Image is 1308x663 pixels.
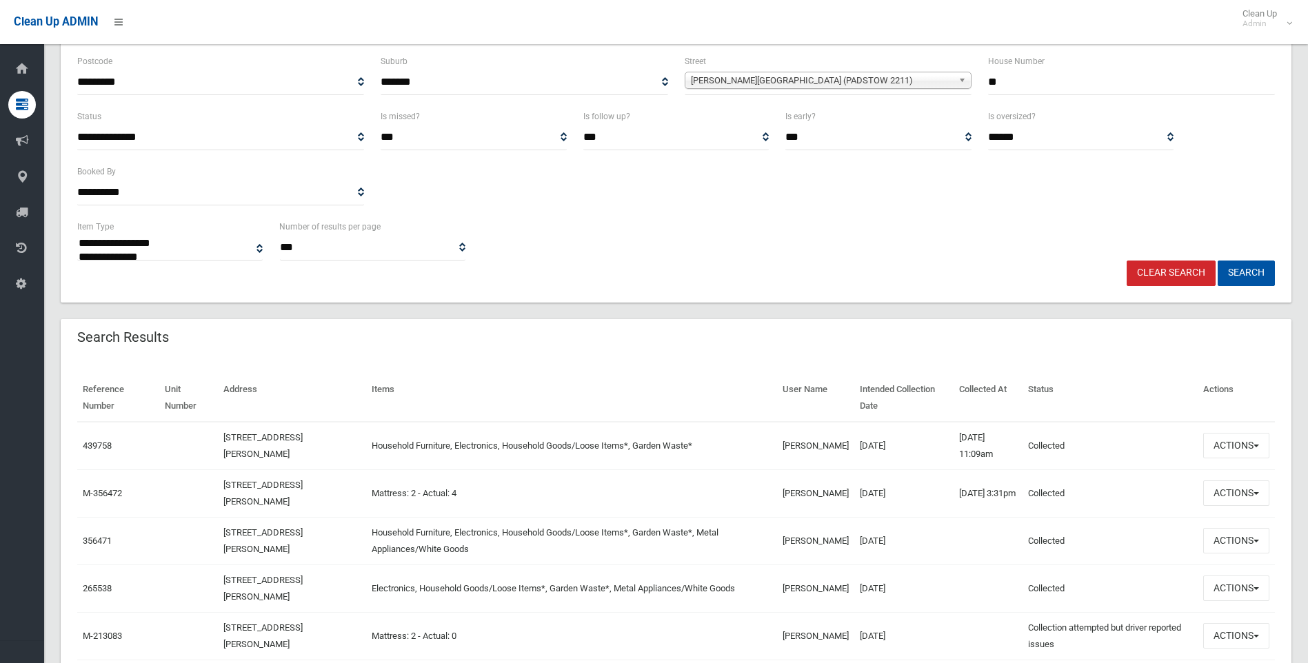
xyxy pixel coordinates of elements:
label: Is missed? [381,109,420,124]
th: Actions [1198,374,1275,422]
td: Collected [1023,422,1198,470]
th: Address [218,374,366,422]
label: Status [77,109,101,124]
td: [DATE] [854,517,954,564]
a: [STREET_ADDRESS][PERSON_NAME] [223,622,303,649]
td: Mattress: 2 - Actual: 4 [366,469,777,517]
td: Collected [1023,517,1198,564]
label: Is early? [785,109,816,124]
td: [PERSON_NAME] [777,612,854,660]
button: Actions [1203,528,1269,553]
label: House Number [988,54,1045,69]
td: Collected [1023,469,1198,517]
td: [DATE] [854,469,954,517]
td: [PERSON_NAME] [777,422,854,470]
label: Is oversized? [988,109,1036,124]
td: [DATE] [854,422,954,470]
th: Reference Number [77,374,159,422]
button: Actions [1203,433,1269,458]
th: Unit Number [159,374,218,422]
label: Number of results per page [279,219,381,234]
td: [PERSON_NAME] [777,469,854,517]
button: Actions [1203,575,1269,601]
a: 265538 [83,583,112,593]
td: [PERSON_NAME] [777,564,854,612]
td: [PERSON_NAME] [777,517,854,564]
span: Clean Up ADMIN [14,15,98,28]
label: Suburb [381,54,408,69]
td: [DATE] 3:31pm [954,469,1023,517]
a: M-213083 [83,631,122,641]
td: [DATE] 11:09am [954,422,1023,470]
label: Is follow up? [583,109,630,124]
th: Collected At [954,374,1023,422]
label: Postcode [77,54,112,69]
button: Search [1218,261,1275,286]
header: Search Results [61,324,185,351]
a: [STREET_ADDRESS][PERSON_NAME] [223,575,303,602]
th: User Name [777,374,854,422]
td: Collection attempted but driver reported issues [1023,612,1198,660]
a: Clear Search [1127,261,1216,286]
td: Household Furniture, Electronics, Household Goods/Loose Items*, Garden Waste*, Metal Appliances/W... [366,517,777,564]
span: [PERSON_NAME][GEOGRAPHIC_DATA] (PADSTOW 2211) [691,72,953,89]
th: Status [1023,374,1198,422]
a: 439758 [83,440,112,451]
th: Intended Collection Date [854,374,954,422]
a: [STREET_ADDRESS][PERSON_NAME] [223,432,303,459]
th: Items [366,374,777,422]
td: [DATE] [854,564,954,612]
label: Street [685,54,706,69]
td: Electronics, Household Goods/Loose Items*, Garden Waste*, Metal Appliances/White Goods [366,564,777,612]
a: [STREET_ADDRESS][PERSON_NAME] [223,480,303,507]
button: Actions [1203,480,1269,506]
label: Item Type [77,219,114,234]
td: Household Furniture, Electronics, Household Goods/Loose Items*, Garden Waste* [366,422,777,470]
small: Admin [1242,19,1277,29]
a: [STREET_ADDRESS][PERSON_NAME] [223,527,303,554]
td: Mattress: 2 - Actual: 0 [366,612,777,660]
a: 356471 [83,535,112,546]
td: Collected [1023,564,1198,612]
a: M-356472 [83,488,122,498]
td: [DATE] [854,612,954,660]
span: Clean Up [1236,8,1291,29]
button: Actions [1203,623,1269,649]
label: Booked By [77,164,116,179]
